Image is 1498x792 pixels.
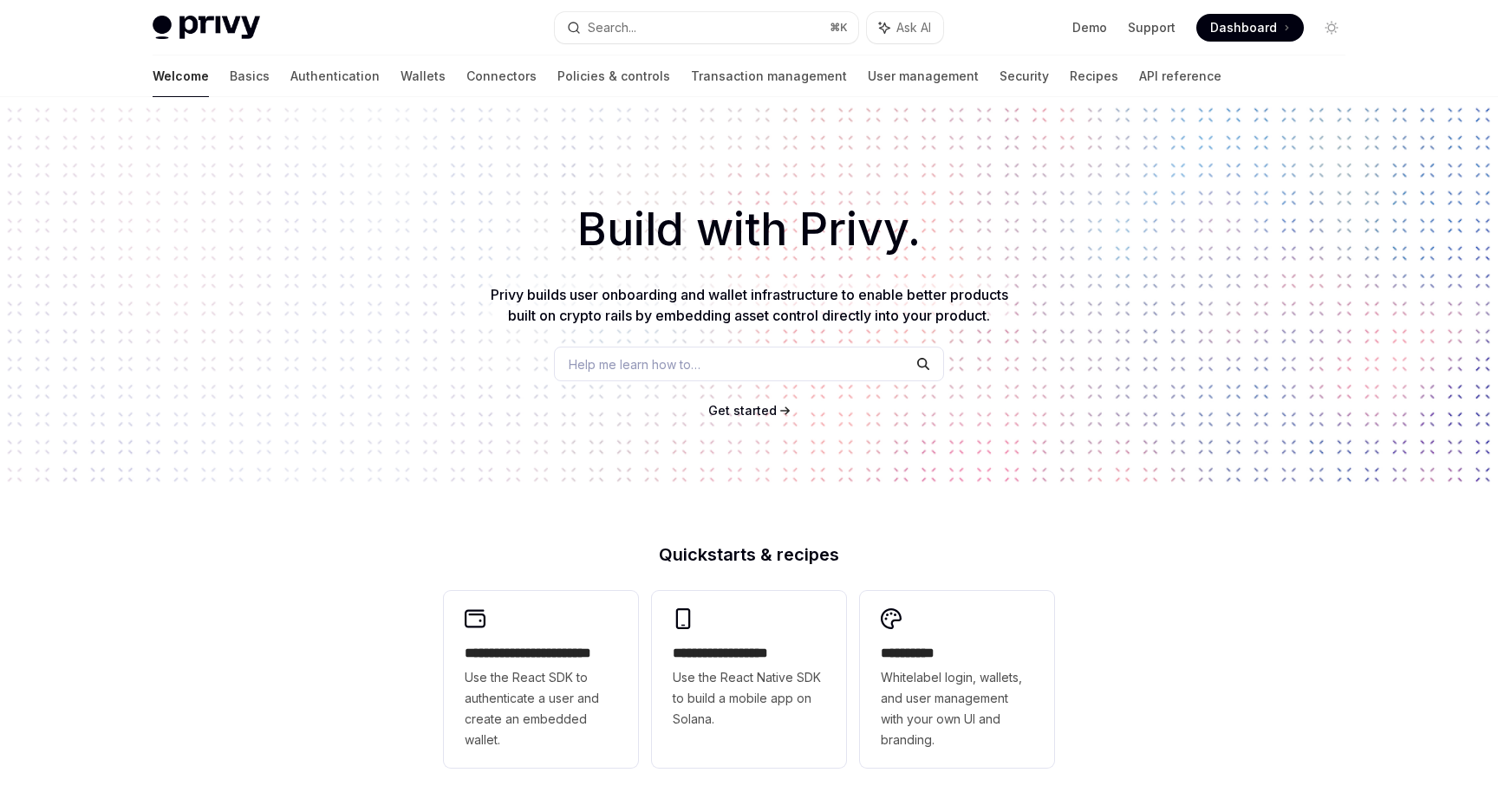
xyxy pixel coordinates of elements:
a: API reference [1139,55,1221,97]
a: Connectors [466,55,537,97]
a: Basics [230,55,270,97]
span: Dashboard [1210,19,1277,36]
a: Support [1128,19,1176,36]
span: Help me learn how to… [569,355,700,373]
a: Transaction management [691,55,847,97]
a: Welcome [153,55,209,97]
span: Whitelabel login, wallets, and user management with your own UI and branding. [881,667,1033,750]
button: Search...⌘K [555,12,858,43]
span: Use the React SDK to authenticate a user and create an embedded wallet. [465,667,617,750]
a: Wallets [401,55,446,97]
span: Privy builds user onboarding and wallet infrastructure to enable better products built on crypto ... [491,286,1008,324]
span: Ask AI [896,19,931,36]
a: Recipes [1070,55,1118,97]
a: Authentication [290,55,380,97]
button: Ask AI [867,12,943,43]
img: light logo [153,16,260,40]
span: ⌘ K [830,21,848,35]
a: User management [868,55,979,97]
a: Dashboard [1196,14,1304,42]
div: Search... [588,17,636,38]
button: Toggle dark mode [1318,14,1345,42]
a: Security [1000,55,1049,97]
a: Policies & controls [557,55,670,97]
a: **** **** **** ***Use the React Native SDK to build a mobile app on Solana. [652,591,846,768]
a: Demo [1072,19,1107,36]
span: Get started [708,403,777,418]
h2: Quickstarts & recipes [444,546,1054,563]
span: Use the React Native SDK to build a mobile app on Solana. [673,667,825,730]
a: **** *****Whitelabel login, wallets, and user management with your own UI and branding. [860,591,1054,768]
h1: Build with Privy. [28,196,1470,263]
a: Get started [708,402,777,419]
